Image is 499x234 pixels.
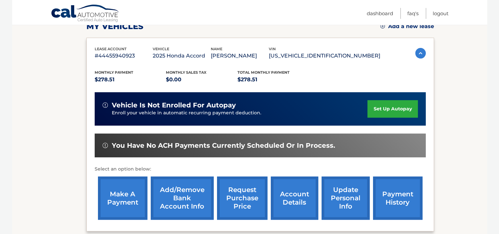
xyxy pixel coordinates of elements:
[51,4,120,23] a: Cal Automotive
[153,51,211,60] p: 2025 Honda Accord
[380,24,385,28] img: add.svg
[269,51,380,60] p: [US_VEHICLE_IDENTIFICATION_NUMBER]
[217,176,267,220] a: request purchase price
[166,75,237,84] p: $0.00
[95,51,153,60] p: #44455940923
[433,8,449,19] a: Logout
[367,100,418,118] a: set up autopay
[269,47,276,51] span: vin
[103,102,108,108] img: alert-white.svg
[95,47,127,51] span: lease account
[112,109,368,117] p: Enroll your vehicle in automatic recurring payment deduction.
[237,70,290,75] span: Total Monthly Payment
[95,165,426,173] p: Select an option below:
[322,176,370,220] a: update personal info
[98,176,147,220] a: make a payment
[95,70,133,75] span: Monthly Payment
[151,176,214,220] a: Add/Remove bank account info
[237,75,309,84] p: $278.51
[112,101,236,109] span: vehicle is not enrolled for autopay
[211,51,269,60] p: [PERSON_NAME]
[271,176,318,220] a: account details
[415,48,426,58] img: accordion-active.svg
[103,143,108,148] img: alert-white.svg
[373,176,422,220] a: payment history
[211,47,222,51] span: name
[86,21,143,31] h2: my vehicles
[407,8,419,19] a: FAQ's
[153,47,169,51] span: vehicle
[166,70,206,75] span: Monthly sales Tax
[367,8,393,19] a: Dashboard
[380,23,434,30] a: Add a new lease
[95,75,166,84] p: $278.51
[112,141,335,150] span: You have no ACH payments currently scheduled or in process.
